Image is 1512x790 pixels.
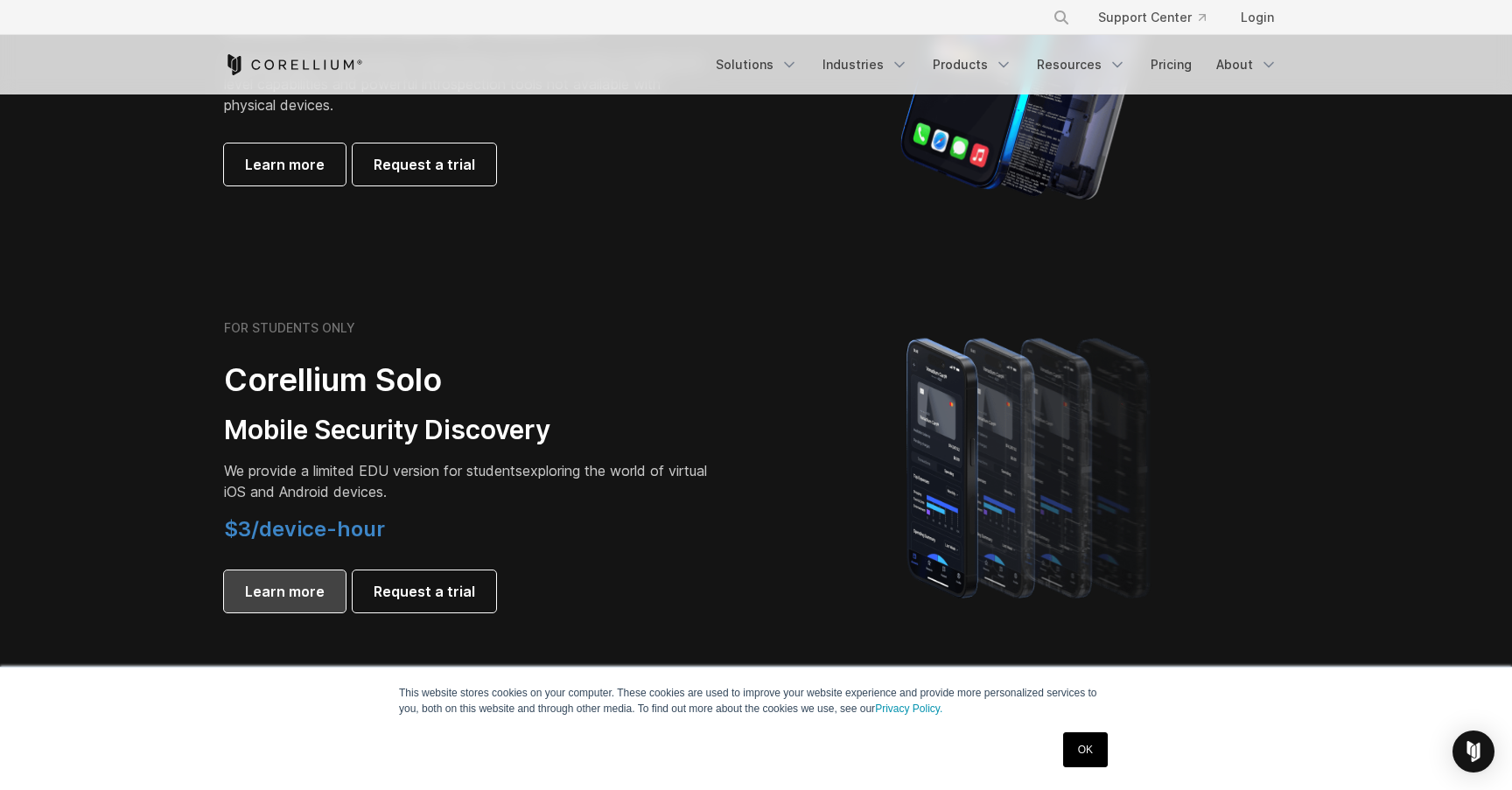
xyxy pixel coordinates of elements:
a: Learn more [224,570,346,612]
h2: Corellium Solo [224,360,714,400]
a: Request a trial [353,570,496,612]
a: Products [922,49,1023,80]
a: Privacy Policy. [875,703,942,715]
span: Request a trial [374,154,475,175]
p: exploring the world of virtual iOS and Android devices. [224,460,714,502]
h3: Mobile Security Discovery [224,414,714,447]
span: We provide a limited EDU version for students [224,462,522,479]
a: Resources [1026,49,1137,80]
a: OK [1063,732,1108,767]
a: About [1206,49,1288,80]
a: Industries [812,49,919,80]
a: Learn more [224,143,346,185]
a: Pricing [1140,49,1202,80]
span: $3/device-hour [224,516,385,542]
div: Navigation Menu [705,49,1288,80]
a: Request a trial [353,143,496,185]
span: Request a trial [374,581,475,602]
a: Solutions [705,49,808,80]
button: Search [1046,2,1077,33]
div: Navigation Menu [1032,2,1288,33]
img: A lineup of four iPhone models becoming more gradient and blurred [871,313,1191,619]
p: This website stores cookies on your computer. These cookies are used to improve your website expe... [399,685,1113,717]
div: Open Intercom Messenger [1452,731,1494,773]
a: Support Center [1084,2,1220,33]
h6: FOR STUDENTS ONLY [224,320,355,336]
a: Login [1227,2,1288,33]
span: Learn more [245,154,325,175]
span: Learn more [245,581,325,602]
a: Corellium Home [224,54,363,75]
